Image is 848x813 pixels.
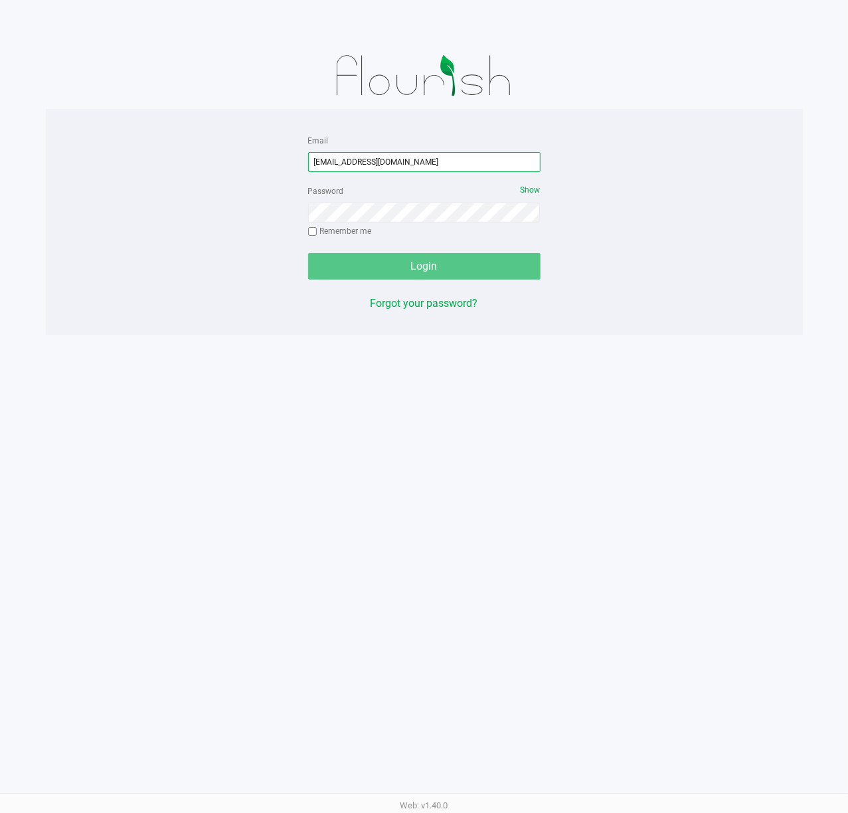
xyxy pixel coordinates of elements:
button: Forgot your password? [371,296,478,312]
span: Web: v1.40.0 [400,800,448,810]
label: Password [308,185,344,197]
label: Remember me [308,225,372,237]
label: Email [308,135,329,147]
span: Show [521,185,541,195]
input: Remember me [308,227,317,236]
